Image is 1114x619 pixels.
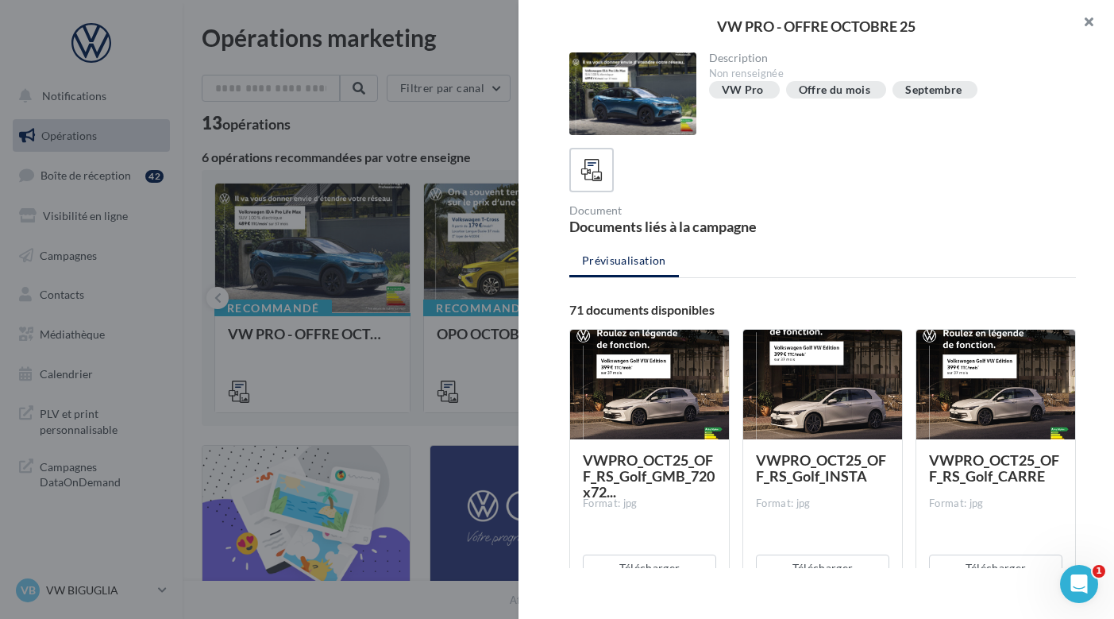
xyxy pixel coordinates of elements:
div: Documents liés à la campagne [569,219,816,234]
div: Format: jpg [583,497,716,511]
button: Télécharger [756,555,889,582]
div: Offre du mois [799,84,871,96]
div: Description [709,52,1064,64]
div: Non renseignée [709,67,1064,81]
div: Format: jpg [756,497,889,511]
span: VWPRO_OCT25_OFF_RS_Golf_GMB_720x72... [583,451,715,501]
span: 1 [1093,565,1105,578]
button: Télécharger [929,555,1062,582]
div: Septembre [905,84,962,96]
div: VW Pro [722,84,764,96]
div: 71 documents disponibles [569,304,1076,316]
button: Télécharger [583,555,716,582]
span: VWPRO_OCT25_OFF_RS_Golf_CARRE [929,451,1059,485]
div: Format: jpg [929,497,1062,511]
div: Document [569,205,816,216]
span: VWPRO_OCT25_OFF_RS_Golf_INSTA [756,451,886,485]
iframe: Intercom live chat [1060,565,1098,603]
div: VW PRO - OFFRE OCTOBRE 25 [544,19,1089,33]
